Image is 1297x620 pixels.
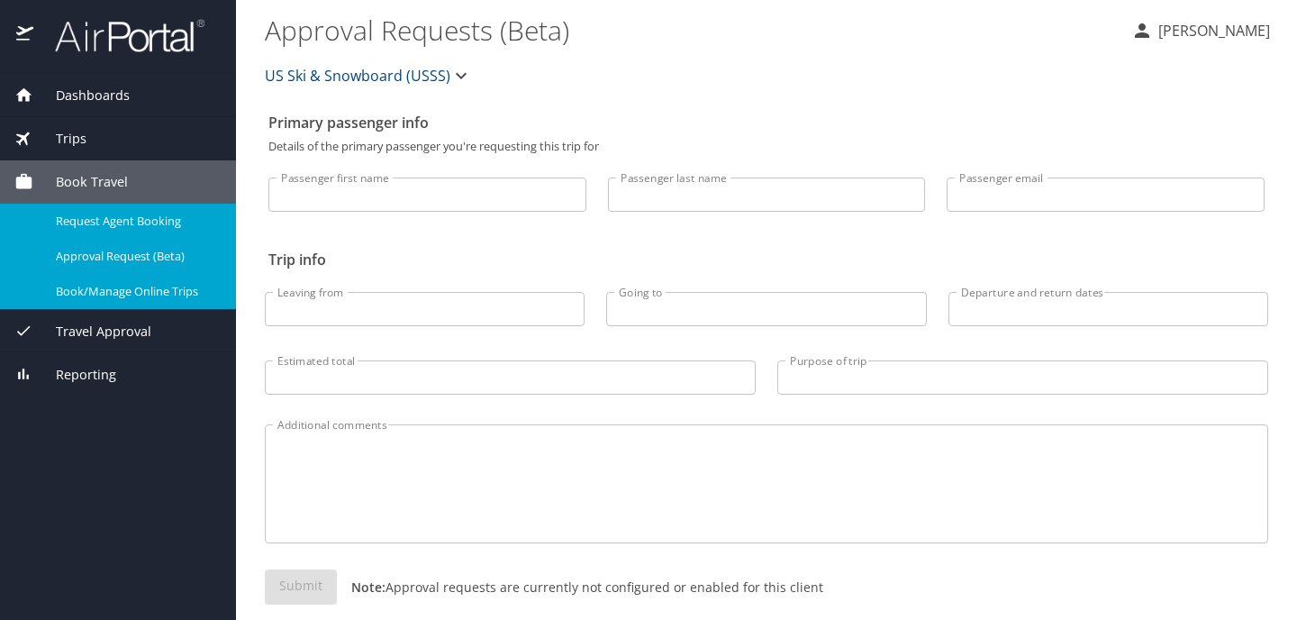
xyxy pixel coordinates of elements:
img: airportal-logo.png [35,18,204,53]
span: US Ski & Snowboard (USSS) [265,63,450,88]
span: Dashboards [33,86,130,105]
img: icon-airportal.png [16,18,35,53]
span: Book Travel [33,172,128,192]
span: Approval Request (Beta) [56,248,214,265]
span: Request Agent Booking [56,213,214,230]
h1: Approval Requests (Beta) [265,2,1117,58]
p: Approval requests are currently not configured or enabled for this client [337,578,823,597]
span: Reporting [33,365,116,385]
strong: Note: [351,579,385,596]
button: [PERSON_NAME] [1124,14,1277,47]
h2: Primary passenger info [268,108,1265,137]
p: Details of the primary passenger you're requesting this trip for [268,141,1265,152]
span: Trips [33,129,86,149]
button: US Ski & Snowboard (USSS) [258,58,479,94]
span: Book/Manage Online Trips [56,283,214,300]
p: [PERSON_NAME] [1153,20,1270,41]
span: Travel Approval [33,322,151,342]
h2: Trip info [268,245,1265,274]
